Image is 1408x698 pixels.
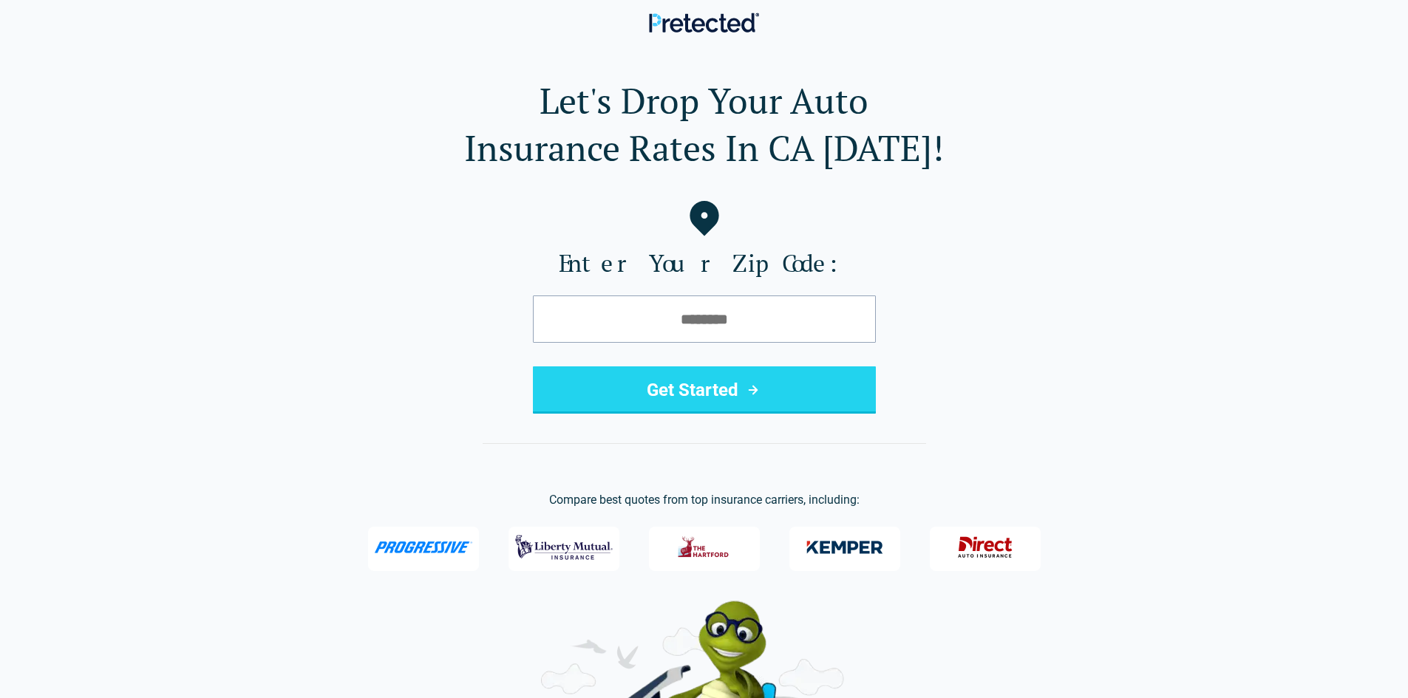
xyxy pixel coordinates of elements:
button: Get Started [533,366,876,414]
h1: Let's Drop Your Auto Insurance Rates In CA [DATE]! [24,77,1384,171]
p: Compare best quotes from top insurance carriers, including: [24,491,1384,509]
img: The Hartford [668,528,741,567]
img: Kemper [796,528,894,567]
img: Direct General [949,528,1021,567]
label: Enter Your Zip Code: [24,248,1384,278]
img: Pretected [649,13,759,32]
img: Progressive [374,541,473,553]
img: Liberty Mutual [515,528,613,567]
